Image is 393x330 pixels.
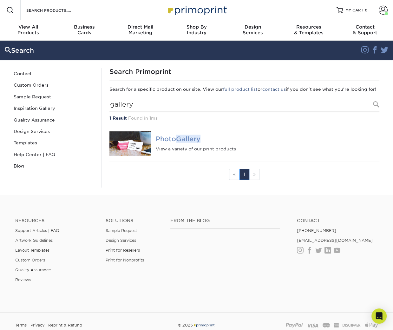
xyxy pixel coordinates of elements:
a: Contact& Support [337,20,393,41]
input: Search Products... [109,98,379,112]
a: Shop ByIndustry [168,20,225,41]
img: Photo Gallery [109,131,151,155]
a: [EMAIL_ADDRESS][DOMAIN_NAME] [297,238,373,243]
a: BusinessCards [56,20,112,41]
a: Sample Request [11,91,97,102]
h4: From the Blog [170,218,280,223]
p: Search for a specific product on our site. View our or if you don't see what you're looking for! [109,86,379,92]
h4: Photo [156,135,379,143]
div: Marketing [112,24,168,36]
a: contact us [262,87,286,92]
a: Layout Templates [15,248,49,253]
a: DesignServices [225,20,281,41]
a: Photo Gallery PhotoGallery View a variety of our print products [109,126,379,161]
span: Found in 1ms [128,115,158,121]
img: Primoprint [165,3,228,17]
span: 0 [365,8,368,12]
a: Artwork Guidelines [15,238,53,243]
a: Custom Orders [11,79,97,91]
div: & Templates [281,24,337,36]
span: Resources [281,24,337,30]
a: Design Services [11,126,97,137]
a: [PHONE_NUMBER] [297,228,336,233]
h4: Solutions [106,218,161,223]
div: & Support [337,24,393,36]
em: Gallery [176,135,200,143]
a: Print for Resellers [106,248,140,253]
a: Design Services [106,238,136,243]
input: SEARCH PRODUCTS..... [26,6,88,14]
span: Direct Mail [112,24,168,30]
a: Reprint & Refund [48,320,82,330]
p: View a variety of our print products [156,146,379,152]
a: Quality Assurance [15,267,51,272]
div: Cards [56,24,112,36]
a: Help Center | FAQ [11,149,97,160]
a: Resources& Templates [281,20,337,41]
span: Contact [337,24,393,30]
div: Industry [168,24,225,36]
span: Shop By [168,24,225,30]
iframe: Google Customer Reviews [2,311,54,328]
a: Direct MailMarketing [112,20,168,41]
div: Open Intercom Messenger [371,308,387,324]
h1: Search Primoprint [109,68,379,76]
a: Print for Nonprofits [106,258,144,262]
div: Services [225,24,281,36]
h4: Resources [15,218,96,223]
strong: 1 Result [109,115,127,121]
a: Reviews [15,277,31,282]
span: MY CART [345,8,364,13]
a: Contact [11,68,97,79]
a: Templates [11,137,97,148]
img: Primoprint [193,323,215,327]
a: Custom Orders [15,258,45,262]
a: Contact [297,218,378,223]
a: Inspiration Gallery [11,102,97,114]
a: full product list [223,87,258,92]
div: © 2025 [134,320,259,330]
a: Quality Assurance [11,114,97,126]
a: Sample Request [106,228,137,233]
a: Blog [11,160,97,172]
span: Business [56,24,112,30]
a: 1 [239,169,249,180]
span: Design [225,24,281,30]
a: Support Articles | FAQ [15,228,59,233]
